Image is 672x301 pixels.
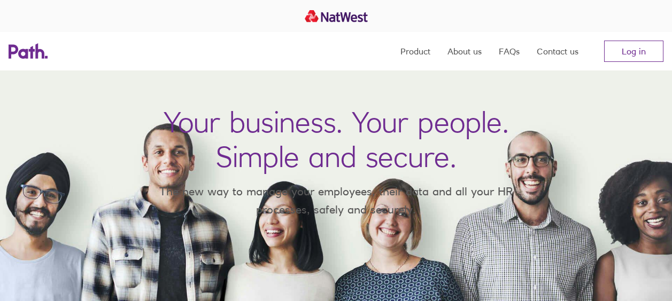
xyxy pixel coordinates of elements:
[499,32,520,70] a: FAQs
[447,32,482,70] a: About us
[400,32,430,70] a: Product
[144,183,529,218] p: The new way to manage your employees, their data and all your HR processes, safely and securely.
[604,41,663,62] a: Log in
[164,105,509,174] h1: Your business. Your people. Simple and secure.
[537,32,578,70] a: Contact us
